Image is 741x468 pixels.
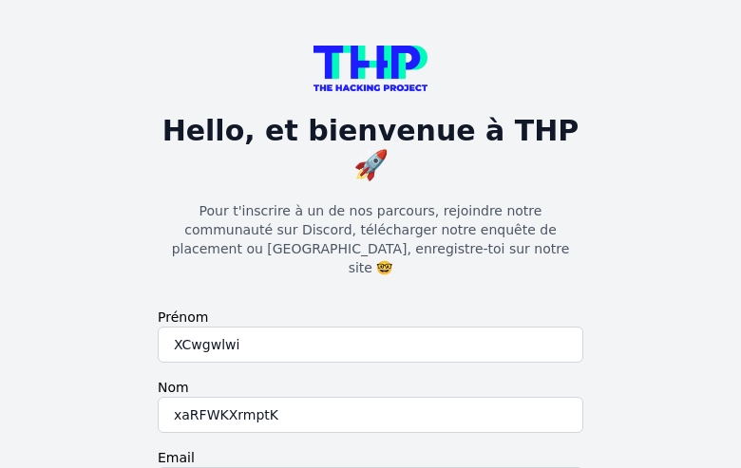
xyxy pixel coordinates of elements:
[158,397,583,433] input: Dupont
[158,327,583,363] input: Frédérique
[158,114,583,182] h1: Hello, et bienvenue à THP 🚀
[158,378,583,397] label: Nom
[158,308,583,327] label: Prénom
[313,46,427,91] img: logo
[158,448,583,467] label: Email
[158,201,583,277] p: Pour t'inscrire à un de nos parcours, rejoindre notre communauté sur Discord, télécharger notre e...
